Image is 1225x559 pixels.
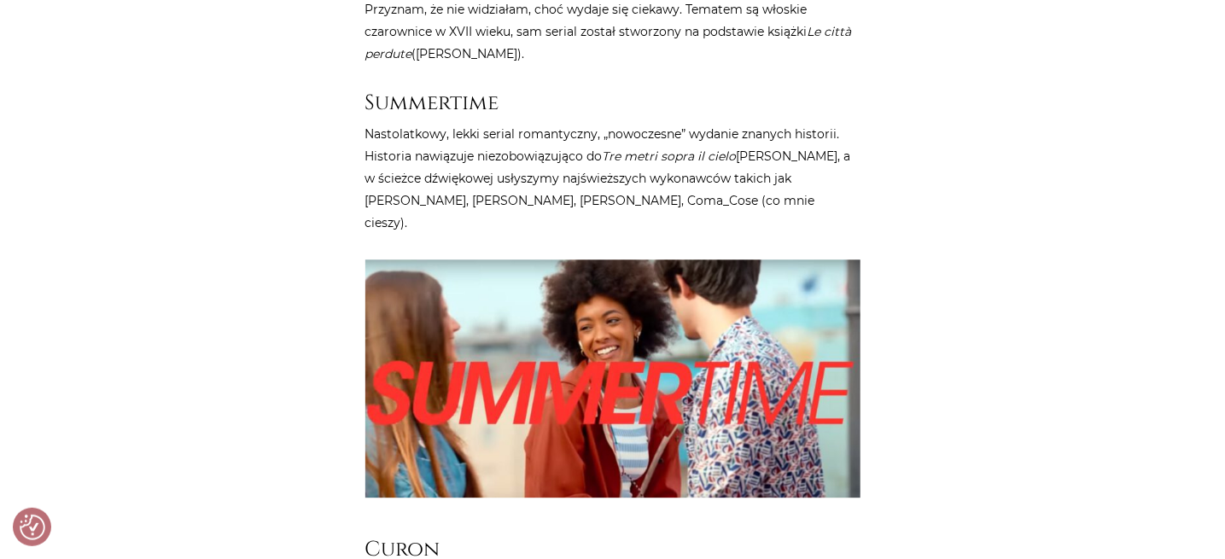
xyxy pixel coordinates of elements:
[20,515,45,540] img: Revisit consent button
[365,24,852,61] em: Le città perdute
[365,90,860,115] h3: Summertime
[603,148,737,164] em: Tre metri sopra il cielo
[20,515,45,540] button: Preferencje co do zgód
[365,123,860,234] p: Nastolatkowy, lekki serial romantyczny, „nowoczesne” wydanie znanych historii. Historia nawiązuje...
